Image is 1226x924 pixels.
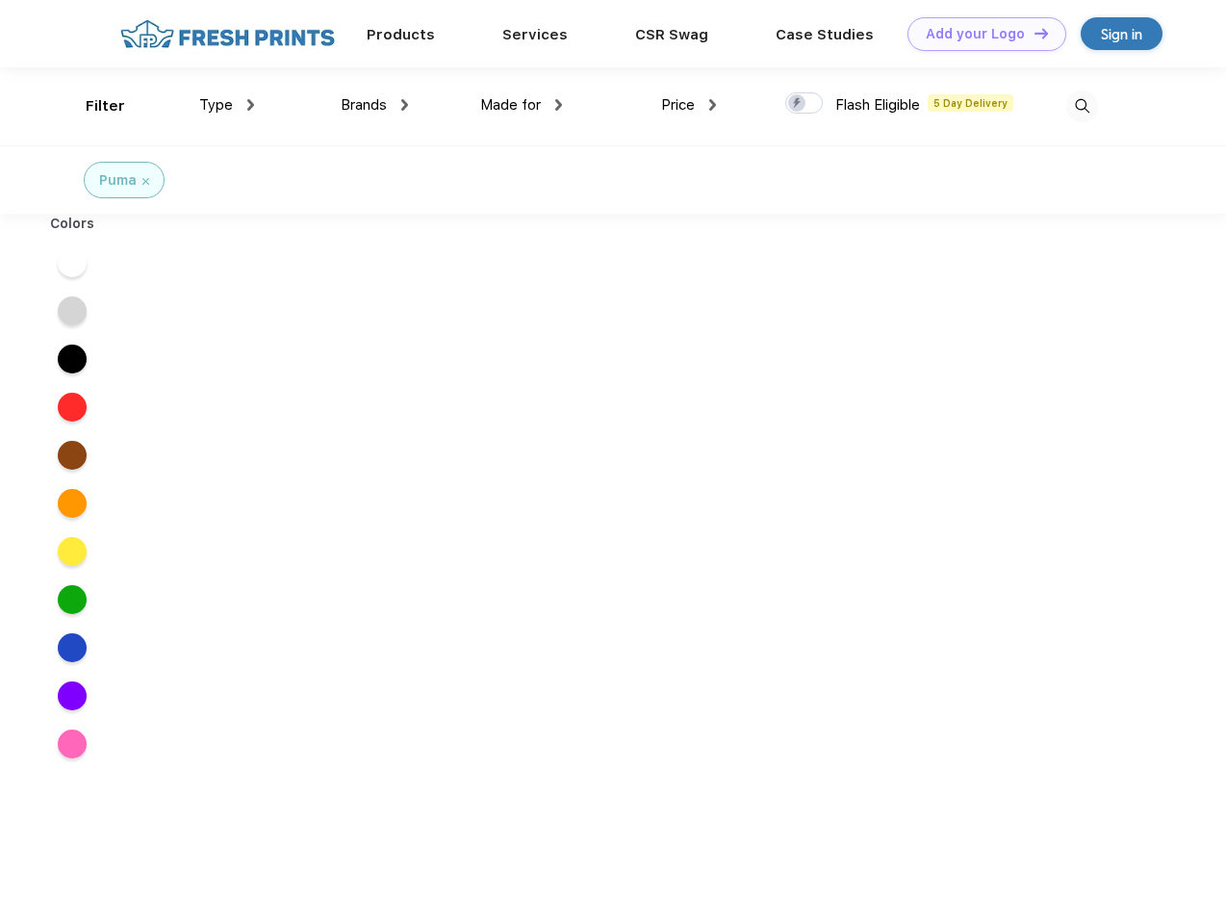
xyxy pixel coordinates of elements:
[835,96,920,114] span: Flash Eligible
[928,94,1013,112] span: 5 Day Delivery
[555,99,562,111] img: dropdown.png
[1066,90,1098,122] img: desktop_search.svg
[661,96,695,114] span: Price
[480,96,541,114] span: Made for
[99,170,137,191] div: Puma
[86,95,125,117] div: Filter
[341,96,387,114] span: Brands
[1081,17,1162,50] a: Sign in
[502,26,568,43] a: Services
[926,26,1025,42] div: Add your Logo
[709,99,716,111] img: dropdown.png
[635,26,708,43] a: CSR Swag
[367,26,435,43] a: Products
[115,17,341,51] img: fo%20logo%202.webp
[199,96,233,114] span: Type
[401,99,408,111] img: dropdown.png
[36,214,110,234] div: Colors
[247,99,254,111] img: dropdown.png
[1034,28,1048,38] img: DT
[142,178,149,185] img: filter_cancel.svg
[1101,23,1142,45] div: Sign in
